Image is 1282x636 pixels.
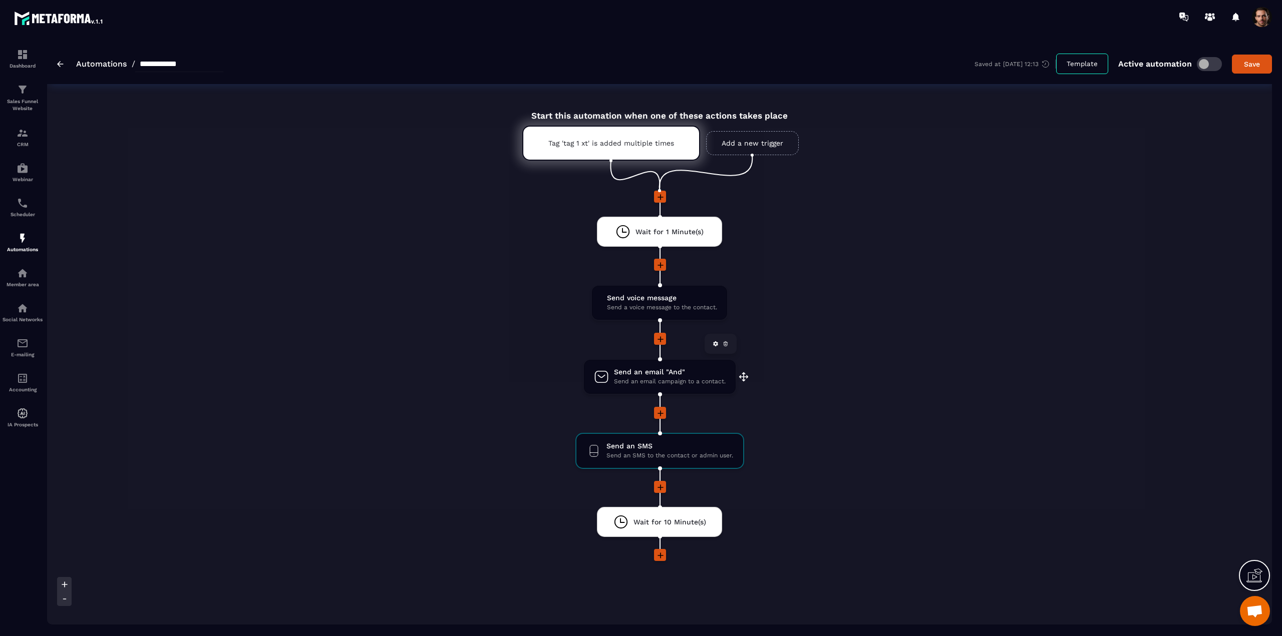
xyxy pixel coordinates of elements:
[1240,596,1270,626] a: Open chat
[548,139,674,147] p: Tag 'tag 1 xt' is added multiple times
[606,441,733,451] span: Send an SMS
[3,120,43,155] a: formationformationCRM
[17,162,29,174] img: automations
[3,225,43,260] a: automationsautomationsAutomations
[497,99,822,121] div: Start this automation when one of these actions takes place
[607,303,717,312] span: Send a voice message to the contact.
[3,212,43,217] p: Scheduler
[3,63,43,69] p: Dashboard
[3,190,43,225] a: schedulerschedulerScheduler
[3,98,43,112] p: Sales Funnel Website
[635,227,704,237] span: Wait for 1 Minute(s)
[975,60,1056,69] div: Saved at
[17,49,29,61] img: formation
[3,247,43,252] p: Automations
[633,517,706,527] span: Wait for 10 Minute(s)
[3,260,43,295] a: automationsautomationsMember area
[17,302,29,314] img: social-network
[3,155,43,190] a: automationsautomationsWebinar
[14,9,104,27] img: logo
[17,127,29,139] img: formation
[17,84,29,96] img: formation
[1232,55,1272,74] button: Save
[3,177,43,182] p: Webinar
[17,267,29,279] img: automations
[3,352,43,357] p: E-mailing
[17,337,29,349] img: email
[1118,59,1192,69] p: Active automation
[607,293,717,303] span: Send voice message
[76,59,127,69] a: Automations
[706,131,799,155] a: Add a new trigger
[3,142,43,147] p: CRM
[1003,61,1039,68] p: [DATE] 12:13
[17,407,29,419] img: automations
[606,451,733,460] span: Send an SMS to the contact or admin user.
[3,422,43,427] p: IA Prospects
[17,372,29,384] img: accountant
[3,317,43,322] p: Social Networks
[57,61,64,67] img: arrow
[17,232,29,244] img: automations
[3,365,43,400] a: accountantaccountantAccounting
[132,59,135,69] span: /
[1056,54,1108,74] button: Template
[3,295,43,330] a: social-networksocial-networkSocial Networks
[3,330,43,365] a: emailemailE-mailing
[17,197,29,209] img: scheduler
[614,377,726,386] span: Send an email campaign to a contact.
[614,367,726,377] span: Send an email "And"
[3,76,43,120] a: formationformationSales Funnel Website
[3,282,43,287] p: Member area
[3,41,43,76] a: formationformationDashboard
[3,387,43,392] p: Accounting
[1238,59,1265,69] div: Save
